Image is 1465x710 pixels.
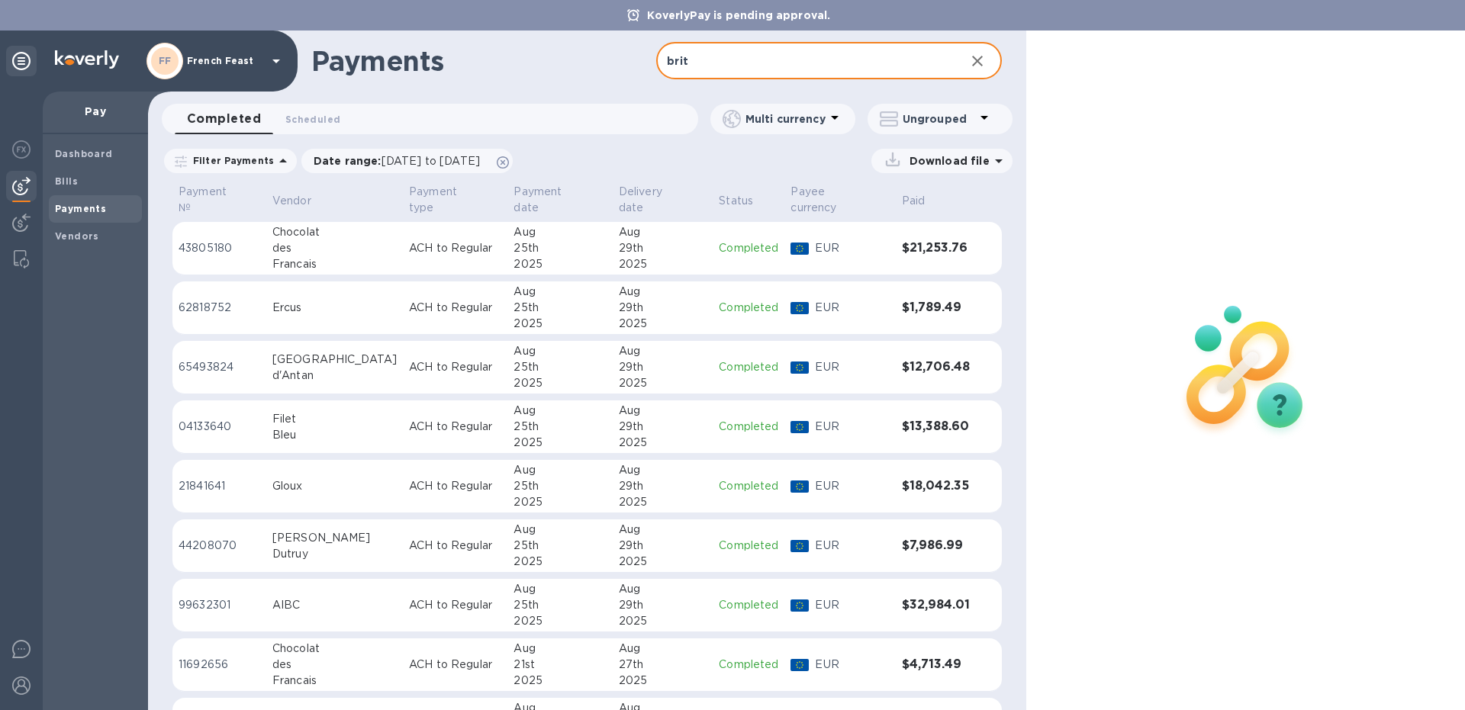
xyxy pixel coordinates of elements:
[272,300,397,316] div: Ercus
[272,657,397,673] div: des
[815,478,889,494] p: EUR
[409,184,481,216] p: Payment type
[619,478,707,494] div: 29th
[409,240,501,256] p: ACH to Regular
[272,224,397,240] div: Chocolat
[179,538,260,554] p: 44208070
[514,184,586,216] p: Payment date
[514,256,606,272] div: 2025
[619,419,707,435] div: 29th
[272,193,331,209] span: Vendor
[619,375,707,391] div: 2025
[409,538,501,554] p: ACH to Regular
[514,597,606,613] div: 25th
[6,46,37,76] div: Unpin categories
[514,403,606,419] div: Aug
[902,360,971,374] h3: $12,706.48
[514,419,606,435] div: 25th
[719,597,778,613] p: Completed
[179,359,260,375] p: 65493824
[285,111,340,127] span: Scheduled
[815,538,889,554] p: EUR
[272,240,397,256] div: des
[187,108,261,130] span: Completed
[902,419,971,434] h3: $13,388.60
[409,478,501,494] p: ACH to Regular
[719,359,778,375] p: Completed
[619,300,707,316] div: 29th
[514,494,606,510] div: 2025
[902,598,971,612] h3: $32,984.01
[619,462,707,478] div: Aug
[815,419,889,435] p: EUR
[815,657,889,673] p: EUR
[179,597,260,613] p: 99632301
[815,300,889,316] p: EUR
[514,240,606,256] div: 25th
[409,184,501,216] span: Payment type
[514,343,606,359] div: Aug
[55,175,78,187] b: Bills
[790,184,889,216] span: Payee currency
[619,343,707,359] div: Aug
[55,50,119,69] img: Logo
[619,554,707,570] div: 2025
[903,153,990,169] p: Download file
[409,419,501,435] p: ACH to Regular
[619,184,707,216] span: Delivery date
[514,359,606,375] div: 25th
[272,193,311,209] p: Vendor
[382,155,480,167] span: [DATE] to [DATE]
[179,478,260,494] p: 21841641
[902,193,945,209] span: Paid
[903,111,975,127] p: Ungrouped
[272,530,397,546] div: [PERSON_NAME]
[514,435,606,451] div: 2025
[619,403,707,419] div: Aug
[719,300,778,316] p: Completed
[902,241,971,255] h3: $21,253.76
[272,546,397,562] div: Dutruy
[179,240,260,256] p: 43805180
[514,554,606,570] div: 2025
[514,673,606,689] div: 2025
[159,55,172,66] b: FF
[311,45,656,77] h1: Payments
[514,538,606,554] div: 25th
[719,657,778,673] p: Completed
[639,8,839,23] p: KoverlyPay is pending approval.
[514,522,606,538] div: Aug
[902,193,926,209] p: Paid
[514,300,606,316] div: 25th
[179,184,260,216] span: Payment №
[514,462,606,478] div: Aug
[272,673,397,689] div: Francais
[55,203,106,214] b: Payments
[272,368,397,384] div: d'Antan
[514,657,606,673] div: 21st
[314,153,488,169] p: Date range :
[272,256,397,272] div: Francais
[272,352,397,368] div: [GEOGRAPHIC_DATA]
[815,240,889,256] p: EUR
[619,435,707,451] div: 2025
[719,419,778,435] p: Completed
[514,581,606,597] div: Aug
[187,154,274,167] p: Filter Payments
[179,300,260,316] p: 62818752
[179,419,260,435] p: 04133640
[719,240,778,256] p: Completed
[409,359,501,375] p: ACH to Regular
[902,657,971,672] h3: $4,713.49
[619,256,707,272] div: 2025
[619,581,707,597] div: Aug
[902,538,971,553] h3: $7,986.99
[514,316,606,332] div: 2025
[514,478,606,494] div: 25th
[514,224,606,240] div: Aug
[272,641,397,657] div: Chocolat
[719,193,753,209] p: Status
[815,359,889,375] p: EUR
[619,359,707,375] div: 29th
[409,657,501,673] p: ACH to Regular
